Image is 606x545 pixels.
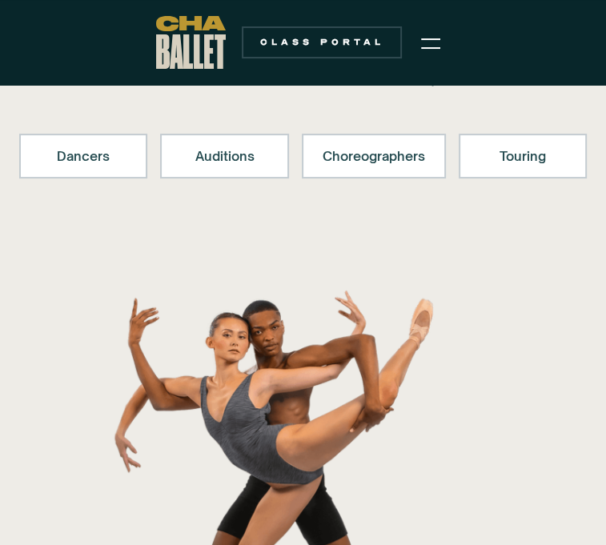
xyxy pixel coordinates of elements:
[459,134,587,178] a: Touring
[302,134,446,178] a: Choreographers
[181,146,267,166] div: Auditions
[160,134,288,178] a: Auditions
[411,22,450,62] div: menu
[242,26,402,58] a: Class Portal
[19,134,147,178] a: Dancers
[323,146,425,166] div: Choreographers
[156,16,226,69] a: home
[40,146,126,166] div: Dancers
[251,36,392,49] div: Class Portal
[480,146,566,166] div: Touring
